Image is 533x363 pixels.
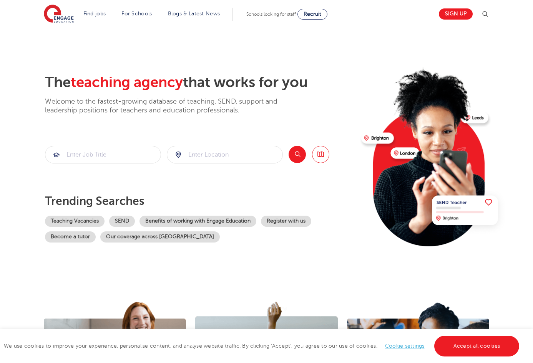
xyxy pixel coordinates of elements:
a: Blogs & Latest News [168,11,220,16]
a: Accept all cookies [434,336,520,356]
span: We use cookies to improve your experience, personalise content, and analyse website traffic. By c... [4,343,521,349]
p: Trending searches [45,194,355,208]
a: Teaching Vacancies [45,216,105,227]
a: For Schools [121,11,152,16]
a: Cookie settings [385,343,425,349]
div: Submit [167,146,283,163]
h2: The that works for you [45,74,355,91]
div: Submit [45,146,161,163]
span: Schools looking for staff [246,12,296,17]
p: Welcome to the fastest-growing database of teaching, SEND, support and leadership positions for t... [45,97,299,115]
span: Recruit [304,11,321,17]
input: Submit [167,146,282,163]
input: Submit [45,146,161,163]
a: Register with us [261,216,311,227]
a: Find jobs [83,11,106,16]
a: Our coverage across [GEOGRAPHIC_DATA] [100,231,220,243]
a: Recruit [297,9,327,20]
a: Benefits of working with Engage Education [139,216,256,227]
a: SEND [109,216,135,227]
a: Sign up [439,8,473,20]
span: teaching agency [71,74,183,91]
a: Become a tutor [45,231,96,243]
img: Engage Education [44,5,74,24]
button: Search [289,146,306,163]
